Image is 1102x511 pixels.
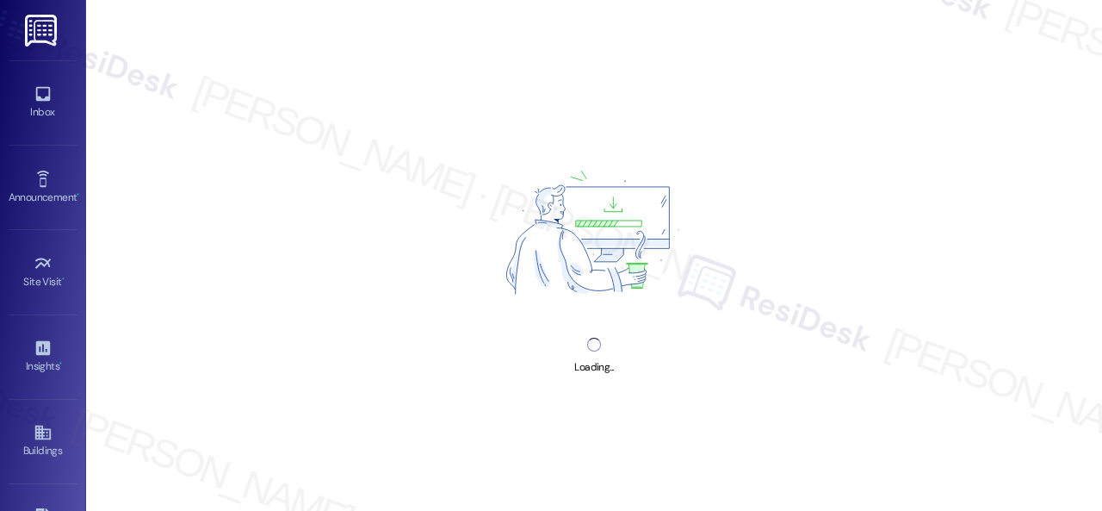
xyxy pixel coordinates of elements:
span: • [77,189,79,201]
a: Insights • [9,333,77,380]
span: • [59,358,62,370]
a: Site Visit • [9,249,77,296]
img: ResiDesk Logo [25,15,60,47]
a: Inbox [9,79,77,126]
div: Loading... [574,358,613,377]
a: Buildings [9,418,77,464]
span: • [62,273,65,285]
